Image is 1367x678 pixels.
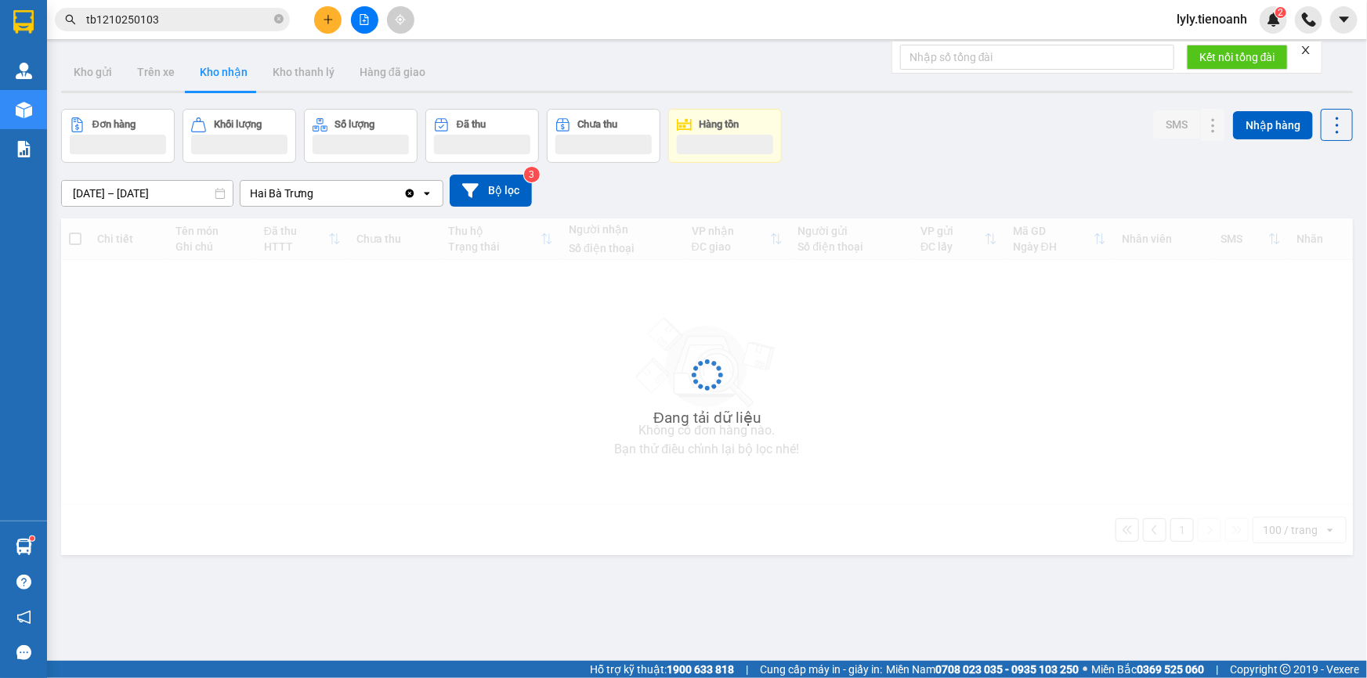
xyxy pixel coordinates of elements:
div: Hai Bà Trưng [250,186,313,201]
span: Kết nối tổng đài [1199,49,1275,66]
span: | [746,661,748,678]
input: Selected Hai Bà Trưng . [315,186,316,201]
svg: Clear value [403,187,416,200]
span: close-circle [274,14,284,23]
img: solution-icon [16,141,32,157]
div: Đơn hàng [92,119,136,130]
button: Khối lượng [183,109,296,163]
strong: 0369 525 060 [1137,663,1204,676]
img: logo-vxr [13,10,34,34]
button: Chưa thu [547,109,660,163]
div: Đang tải dữ liệu [653,406,761,430]
input: Tìm tên, số ĐT hoặc mã đơn [86,11,271,28]
button: plus [314,6,342,34]
input: Select a date range. [62,181,233,206]
span: plus [323,14,334,25]
button: Nhập hàng [1233,111,1313,139]
span: Hỗ trợ kỹ thuật: [590,661,734,678]
span: aim [395,14,406,25]
span: Cung cấp máy in - giấy in: [760,661,882,678]
img: warehouse-icon [16,102,32,118]
strong: 1900 633 818 [667,663,734,676]
span: lyly.tienoanh [1164,9,1260,29]
button: Bộ lọc [450,175,532,207]
button: Hàng đã giao [347,53,438,91]
button: Kho thanh lý [260,53,347,91]
img: phone-icon [1302,13,1316,27]
span: question-circle [16,575,31,590]
button: Kho nhận [187,53,260,91]
button: Trên xe [125,53,187,91]
sup: 1 [30,536,34,541]
button: Hàng tồn [668,109,782,163]
sup: 2 [1275,7,1286,18]
span: close [1300,45,1311,56]
div: Đã thu [457,119,486,130]
span: message [16,645,31,660]
sup: 3 [524,167,540,182]
svg: open [421,187,433,200]
img: icon-new-feature [1267,13,1281,27]
button: Kho gửi [61,53,125,91]
div: Số lượng [335,119,375,130]
span: 2 [1278,7,1283,18]
button: Đã thu [425,109,539,163]
span: search [65,14,76,25]
button: aim [387,6,414,34]
div: Khối lượng [214,119,262,130]
span: close-circle [274,13,284,27]
img: warehouse-icon [16,539,32,555]
span: notification [16,610,31,625]
button: SMS [1153,110,1200,139]
span: Miền Nam [886,661,1079,678]
button: file-add [351,6,378,34]
img: warehouse-icon [16,63,32,79]
span: copyright [1280,664,1291,675]
button: caret-down [1330,6,1358,34]
span: | [1216,661,1218,678]
input: Nhập số tổng đài [900,45,1174,70]
div: Chưa thu [578,119,618,130]
button: Kết nối tổng đài [1187,45,1288,70]
button: Số lượng [304,109,418,163]
span: file-add [359,14,370,25]
span: caret-down [1337,13,1351,27]
span: ⚪️ [1083,666,1087,673]
span: Miền Bắc [1091,661,1204,678]
strong: 0708 023 035 - 0935 103 250 [935,663,1079,676]
div: Hàng tồn [700,119,740,130]
button: Đơn hàng [61,109,175,163]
